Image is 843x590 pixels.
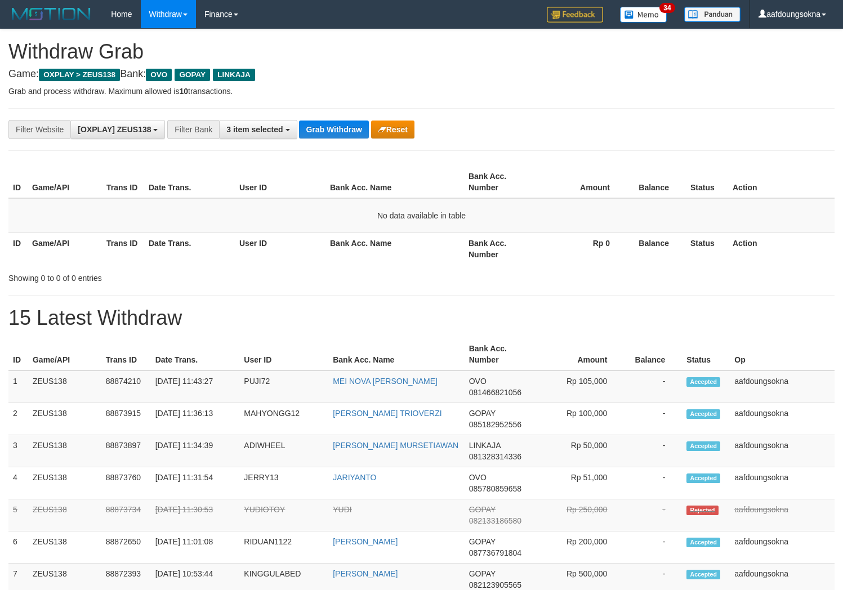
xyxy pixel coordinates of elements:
td: - [624,370,682,403]
a: YUDI [333,505,351,514]
td: 1 [8,370,28,403]
td: [DATE] 11:31:54 [151,467,240,499]
td: [DATE] 11:30:53 [151,499,240,531]
td: - [624,435,682,467]
td: 88873760 [101,467,151,499]
div: Filter Website [8,120,70,139]
span: GOPAY [469,409,496,418]
span: Copy 082133186580 to clipboard [469,516,521,525]
td: ZEUS138 [28,370,101,403]
td: ADIWHEEL [239,435,328,467]
td: YUDIOTOY [239,499,328,531]
th: Balance [627,233,686,265]
th: ID [8,166,28,198]
td: aafdoungsokna [730,435,835,467]
span: Copy 081328314336 to clipboard [469,452,521,461]
th: Status [686,166,728,198]
h1: 15 Latest Withdraw [8,307,835,329]
img: Feedback.jpg [547,7,603,23]
span: Accepted [686,377,720,387]
th: Action [728,166,835,198]
span: [OXPLAY] ZEUS138 [78,125,151,134]
td: Rp 105,000 [538,370,625,403]
span: Accepted [686,473,720,483]
td: Rp 51,000 [538,467,625,499]
span: Copy 082123905565 to clipboard [469,580,521,589]
span: Accepted [686,538,720,547]
th: Bank Acc. Number [464,233,538,265]
img: MOTION_logo.png [8,6,94,23]
td: 2 [8,403,28,435]
td: 5 [8,499,28,531]
th: Trans ID [101,338,151,370]
a: [PERSON_NAME] [333,569,398,578]
th: Balance [627,166,686,198]
td: aafdoungsokna [730,531,835,564]
td: PUJI72 [239,370,328,403]
a: [PERSON_NAME] TRIOVERZI [333,409,441,418]
th: Date Trans. [144,166,235,198]
th: Bank Acc. Name [328,338,465,370]
th: Amount [538,166,627,198]
td: 6 [8,531,28,564]
span: OXPLAY > ZEUS138 [39,69,120,81]
strong: 10 [179,87,188,96]
th: Balance [624,338,682,370]
th: Bank Acc. Name [325,166,464,198]
th: Date Trans. [151,338,240,370]
th: Bank Acc. Number [465,338,538,370]
th: Action [728,233,835,265]
th: Bank Acc. Number [464,166,538,198]
td: JERRY13 [239,467,328,499]
span: Copy 087736791804 to clipboard [469,548,521,557]
td: aafdoungsokna [730,467,835,499]
img: panduan.png [684,7,741,22]
span: Accepted [686,409,720,419]
td: Rp 50,000 [538,435,625,467]
span: GOPAY [469,569,496,578]
td: 4 [8,467,28,499]
h4: Game: Bank: [8,69,835,80]
th: Trans ID [102,166,144,198]
span: Copy 085780859658 to clipboard [469,484,521,493]
th: Op [730,338,835,370]
span: GOPAY [469,537,496,546]
td: 88873734 [101,499,151,531]
td: aafdoungsokna [730,499,835,531]
th: ID [8,338,28,370]
th: Game/API [28,166,102,198]
td: Rp 200,000 [538,531,625,564]
button: [OXPLAY] ZEUS138 [70,120,165,139]
span: LINKAJA [213,69,255,81]
td: ZEUS138 [28,499,101,531]
div: Filter Bank [167,120,219,139]
td: Rp 250,000 [538,499,625,531]
th: Amount [538,338,625,370]
th: Game/API [28,338,101,370]
span: GOPAY [175,69,210,81]
td: RIDUAN1122 [239,531,328,564]
td: 88874210 [101,370,151,403]
span: LINKAJA [469,441,501,450]
a: [PERSON_NAME] MURSETIAWAN [333,441,458,450]
td: ZEUS138 [28,467,101,499]
button: Reset [371,120,414,138]
p: Grab and process withdraw. Maximum allowed is transactions. [8,86,835,97]
button: 3 item selected [219,120,297,139]
td: 3 [8,435,28,467]
td: 88873915 [101,403,151,435]
td: - [624,403,682,435]
td: aafdoungsokna [730,370,835,403]
td: MAHYONGG12 [239,403,328,435]
a: [PERSON_NAME] [333,537,398,546]
th: Status [686,233,728,265]
td: 88873897 [101,435,151,467]
td: Rp 100,000 [538,403,625,435]
th: Date Trans. [144,233,235,265]
th: Status [682,338,730,370]
td: [DATE] 11:01:08 [151,531,240,564]
th: User ID [235,166,325,198]
img: Button%20Memo.svg [620,7,667,23]
td: ZEUS138 [28,435,101,467]
span: Copy 085182952556 to clipboard [469,420,521,429]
